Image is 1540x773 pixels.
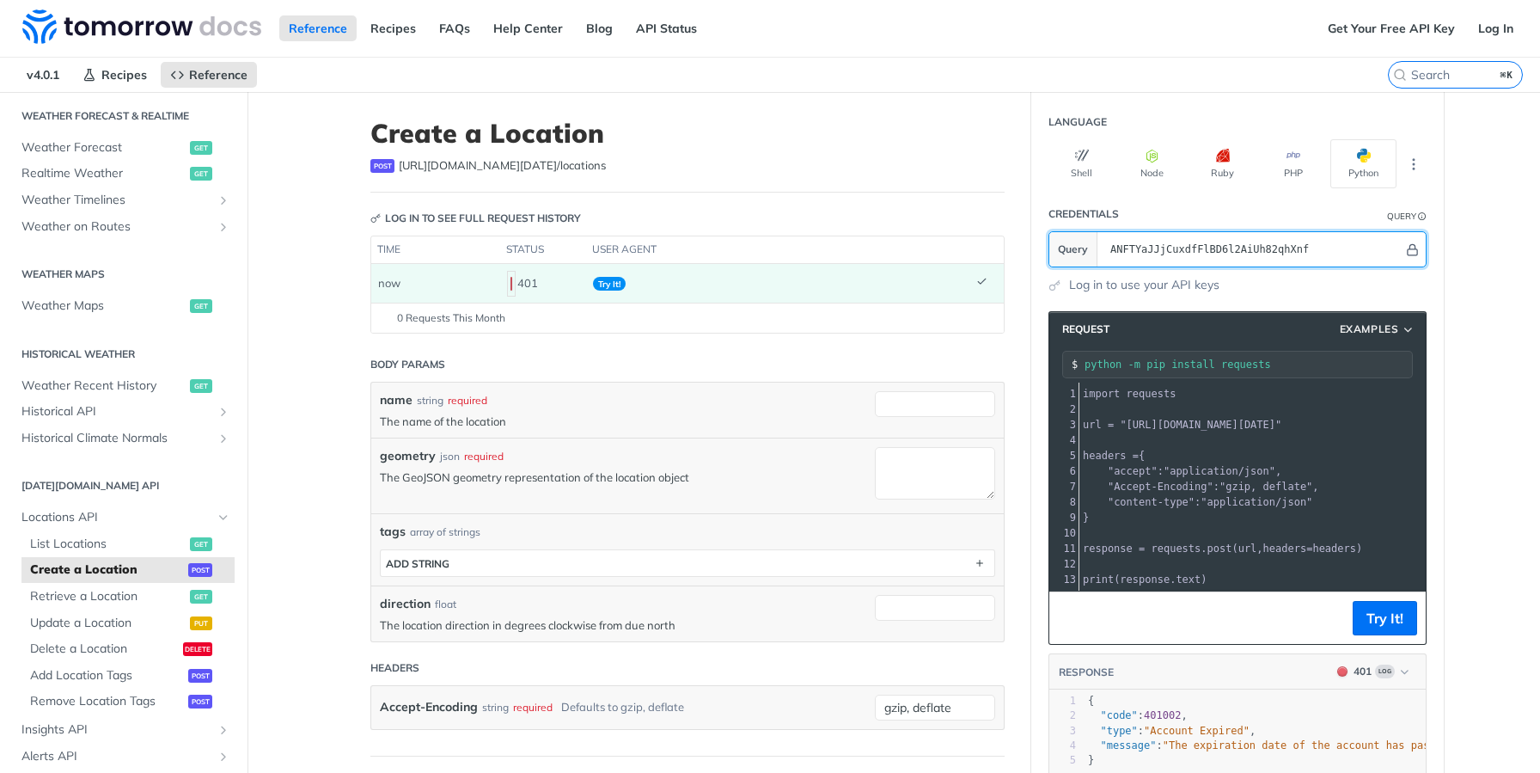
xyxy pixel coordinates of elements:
span: post [370,159,394,173]
div: 3 [1049,417,1079,433]
span: "type" [1100,725,1137,737]
span: Historical API [21,403,212,420]
label: name [380,391,412,409]
button: Show subpages for Historical API [217,405,230,419]
span: = [1306,543,1312,555]
button: 401401Log [1329,663,1417,680]
button: More Languages [1401,151,1427,177]
span: put [190,617,212,630]
span: : , [1088,709,1188,721]
a: Historical APIShow subpages for Historical API [13,399,235,425]
div: float [435,597,456,612]
div: 8 [1049,494,1079,510]
div: 1 [1049,386,1079,402]
span: tags [380,523,406,541]
a: Recipes [73,62,156,88]
button: Show subpages for Weather Timelines [217,193,230,207]
a: Weather on RoutesShow subpages for Weather on Routes [13,214,235,240]
div: string [417,393,443,408]
span: print [1083,574,1114,586]
div: 11 [1049,541,1079,556]
div: required [448,393,487,408]
span: List Locations [30,536,186,553]
a: List Locationsget [21,531,235,557]
span: Try It! [593,277,626,291]
input: apikey [1102,232,1403,267]
span: 401 [1337,666,1347,677]
span: text [1176,574,1201,586]
span: Weather Forecast [21,139,186,156]
span: get [190,167,212,181]
span: Historical Climate Normals [21,430,212,447]
span: = [1108,419,1114,431]
span: Update a Location [30,615,186,632]
kbd: ⌘K [1496,66,1518,83]
span: get [190,299,212,313]
span: Locations API [21,509,212,526]
span: 401002 [1144,709,1181,721]
span: { [1088,695,1094,707]
span: headers [1263,543,1307,555]
span: Log [1375,665,1395,678]
span: Reference [189,67,247,83]
button: Copy to clipboard [1058,605,1082,631]
div: 1 [1049,694,1076,709]
span: : , [1083,465,1281,477]
div: Log in to see full request history [370,211,581,226]
span: post [188,563,212,577]
button: Show subpages for Weather on Routes [217,220,230,234]
i: Information [1418,212,1427,221]
div: array of strings [410,525,480,540]
div: 13 [1049,572,1079,587]
span: Weather Recent History [21,377,186,395]
span: response [1083,543,1133,555]
svg: More ellipsis [1406,156,1421,172]
div: Headers [370,660,419,676]
span: Alerts API [21,748,212,765]
div: Credentials [1048,206,1119,222]
a: FAQs [430,15,480,41]
span: get [190,537,212,551]
button: Show subpages for Insights API [217,723,230,737]
button: Examples [1334,321,1421,338]
button: ADD string [381,550,994,576]
span: Remove Location Tags [30,693,184,710]
span: Recipes [101,67,147,83]
button: Hide subpages for Locations API [217,511,230,525]
div: 10 [1049,525,1079,541]
div: 4 [1049,433,1079,448]
span: v4.0.1 [17,62,69,88]
span: Create a Location [30,561,184,579]
a: Weather Forecastget [13,135,235,161]
div: QueryInformation [1387,210,1427,223]
div: 5 [1049,448,1079,463]
span: Query [1058,242,1088,257]
span: "Accept-Encoding" [1108,481,1213,493]
a: Update a Locationput [21,610,235,636]
span: "application/json" [1201,496,1312,508]
h2: Weather Forecast & realtime [13,108,235,124]
div: json [440,449,460,464]
div: 9 [1049,510,1079,525]
span: url [1083,419,1102,431]
span: headers [1312,543,1356,555]
label: geometry [380,447,436,465]
span: post [1207,543,1232,555]
div: 401 [1354,664,1372,679]
span: post [188,669,212,683]
span: = [1133,450,1139,462]
div: 3 [1049,724,1076,739]
a: Weather Recent Historyget [13,373,235,399]
img: Tomorrow.io Weather API Docs [22,9,261,44]
a: Log In [1469,15,1523,41]
input: Request instructions [1085,359,1412,371]
span: get [190,379,212,393]
span: "Account Expired" [1144,725,1250,737]
span: "message" [1100,739,1156,752]
a: Reference [279,15,357,41]
span: "code" [1100,709,1137,721]
a: Blog [577,15,622,41]
a: Insights APIShow subpages for Insights API [13,717,235,743]
svg: Search [1393,68,1407,82]
span: } [1088,754,1094,766]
